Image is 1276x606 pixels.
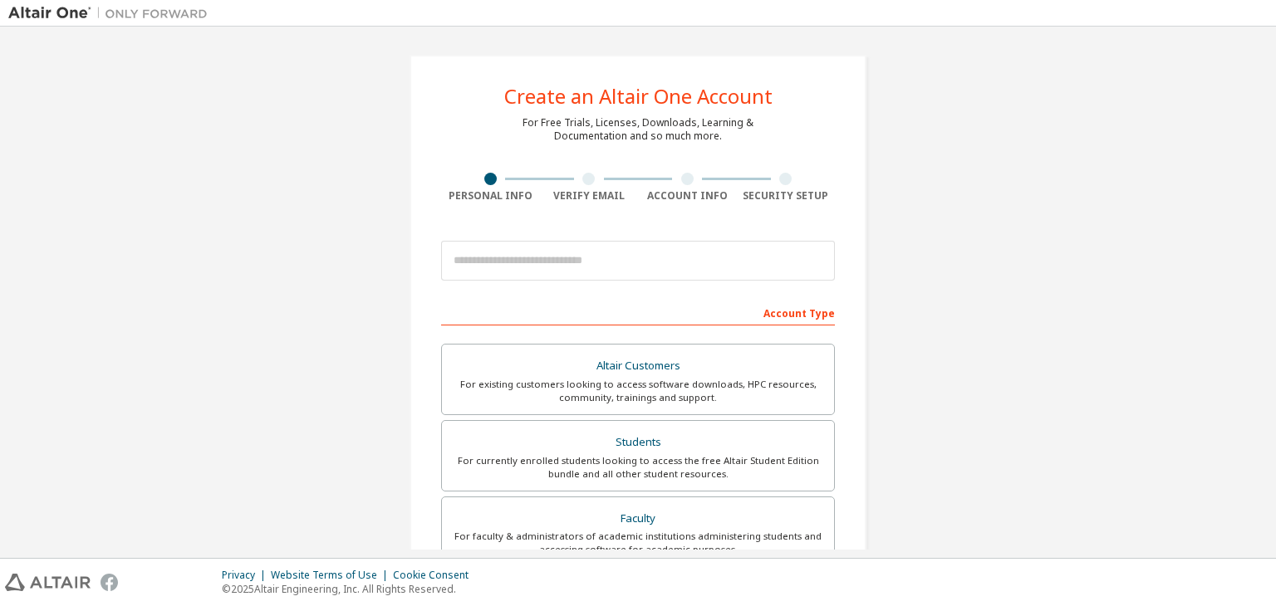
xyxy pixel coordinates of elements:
[222,569,271,582] div: Privacy
[452,454,824,481] div: For currently enrolled students looking to access the free Altair Student Edition bundle and all ...
[5,574,91,591] img: altair_logo.svg
[504,86,773,106] div: Create an Altair One Account
[222,582,478,596] p: © 2025 Altair Engineering, Inc. All Rights Reserved.
[441,299,835,325] div: Account Type
[737,189,836,203] div: Security Setup
[452,431,824,454] div: Students
[393,569,478,582] div: Cookie Consent
[452,378,824,404] div: For existing customers looking to access software downloads, HPC resources, community, trainings ...
[441,189,540,203] div: Personal Info
[452,354,824,378] div: Altair Customers
[523,116,753,143] div: For Free Trials, Licenses, Downloads, Learning & Documentation and so much more.
[540,189,639,203] div: Verify Email
[452,507,824,530] div: Faculty
[271,569,393,582] div: Website Terms of Use
[101,574,118,591] img: facebook.svg
[638,189,737,203] div: Account Info
[8,5,216,22] img: Altair One
[452,530,824,556] div: For faculty & administrators of academic institutions administering students and accessing softwa...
